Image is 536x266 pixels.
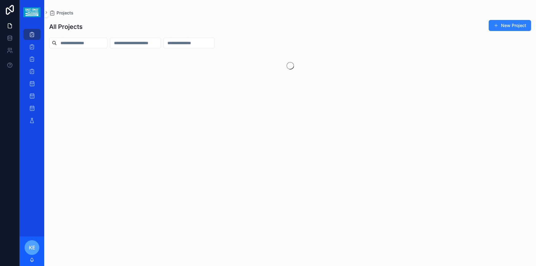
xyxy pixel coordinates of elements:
span: Projects [57,10,73,16]
h1: All Projects [49,22,83,31]
div: scrollable content [20,25,44,134]
button: New Project [489,20,531,31]
a: Projects [49,10,73,16]
span: KE [29,244,35,251]
img: App logo [23,7,40,17]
